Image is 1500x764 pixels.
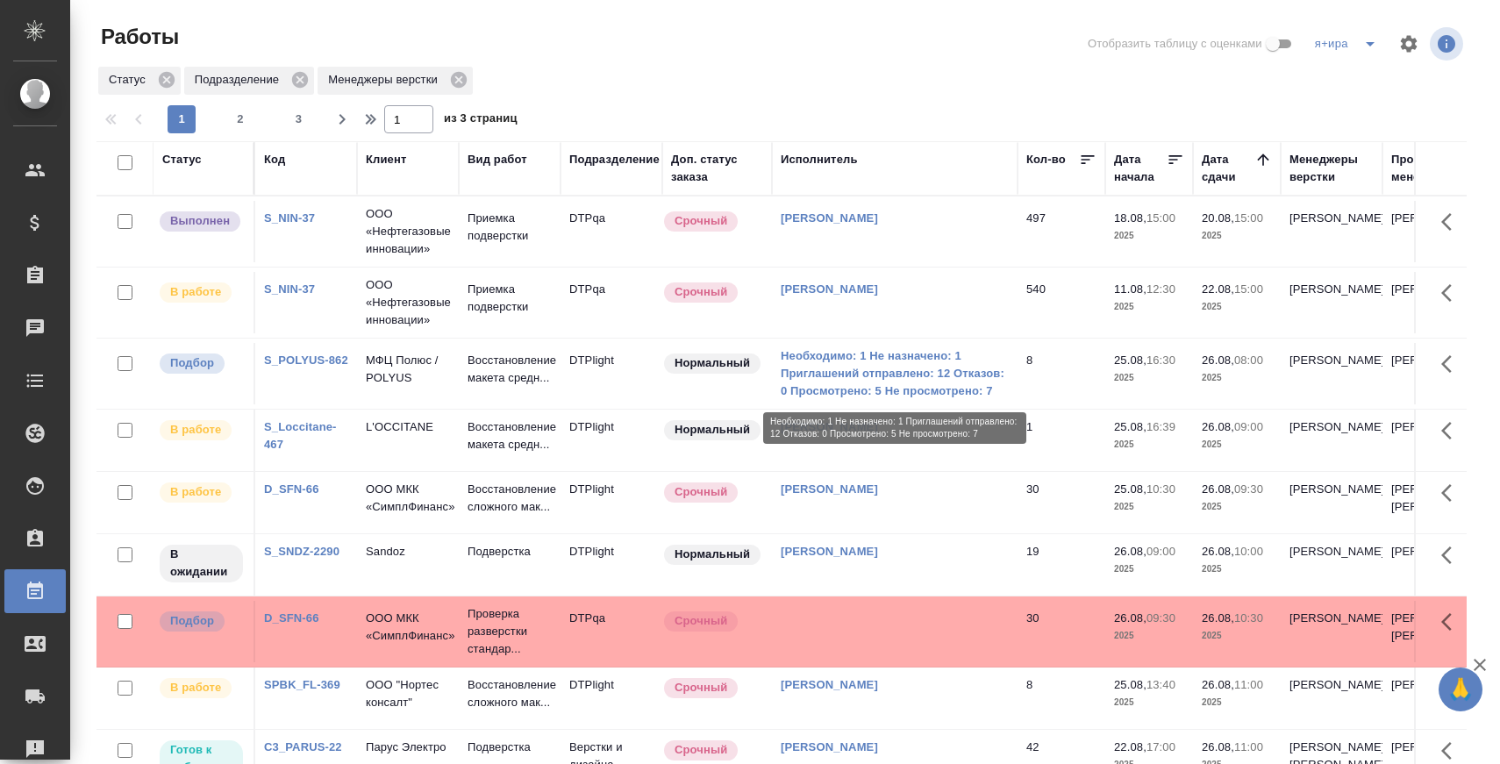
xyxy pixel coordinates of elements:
[675,483,727,501] p: Срочный
[158,481,245,504] div: Исполнитель выполняет работу
[1202,678,1234,691] p: 26.08,
[158,418,245,442] div: Исполнитель выполняет работу
[1088,35,1262,53] span: Отобразить таблицу с оценками
[1202,298,1272,316] p: 2025
[1439,668,1482,711] button: 🙏
[264,151,285,168] div: Код
[170,212,230,230] p: Выполнен
[1234,282,1263,296] p: 15:00
[1114,740,1146,753] p: 22.08,
[226,111,254,128] span: 2
[561,668,662,729] td: DTPlight
[1289,210,1374,227] p: [PERSON_NAME]
[1202,611,1234,625] p: 26.08,
[1114,369,1184,387] p: 2025
[1289,281,1374,298] p: [PERSON_NAME]
[1202,227,1272,245] p: 2025
[1289,543,1374,561] p: [PERSON_NAME]
[264,482,319,496] a: D_SFN-66
[1146,545,1175,558] p: 09:00
[158,210,245,233] div: Исполнитель завершил работу
[1430,27,1467,61] span: Посмотреть информацию
[1202,498,1272,516] p: 2025
[1382,201,1484,262] td: [PERSON_NAME]
[781,420,878,433] a: [PERSON_NAME]
[1018,343,1105,404] td: 8
[1114,282,1146,296] p: 11.08,
[1202,353,1234,367] p: 26.08,
[1018,601,1105,662] td: 30
[366,610,450,645] p: ООО МКК «СимплФинанс»
[1202,694,1272,711] p: 2025
[1289,481,1374,498] p: [PERSON_NAME]
[675,612,727,630] p: Срочный
[1114,627,1184,645] p: 2025
[1202,740,1234,753] p: 26.08,
[1018,534,1105,596] td: 19
[468,481,552,516] p: Восстановление сложного мак...
[1289,610,1374,627] p: [PERSON_NAME]
[158,676,245,700] div: Исполнитель выполняет работу
[781,545,878,558] a: [PERSON_NAME]
[1234,482,1263,496] p: 09:30
[781,740,878,753] a: [PERSON_NAME]
[781,678,878,691] a: [PERSON_NAME]
[1146,353,1175,367] p: 16:30
[1114,678,1146,691] p: 25.08,
[781,482,878,496] a: [PERSON_NAME]
[366,418,450,436] p: L'OCCITANE
[1431,272,1473,314] button: Здесь прячутся важные кнопки
[675,354,750,372] p: Нормальный
[366,352,450,387] p: МФЦ Полюс / POLYUS
[1146,211,1175,225] p: 15:00
[264,211,315,225] a: S_NIN-37
[1431,472,1473,514] button: Здесь прячутся важные кнопки
[1114,227,1184,245] p: 2025
[468,605,552,658] p: Проверка разверстки стандар...
[1289,151,1374,186] div: Менеджеры верстки
[561,201,662,262] td: DTPqa
[1202,627,1272,645] p: 2025
[170,354,214,372] p: Подбор
[264,740,342,753] a: C3_PARUS-22
[366,739,450,756] p: Парус Электро
[781,151,858,168] div: Исполнитель
[158,352,245,375] div: Можно подбирать исполнителей
[170,483,221,501] p: В работе
[170,679,221,696] p: В работе
[1114,436,1184,453] p: 2025
[569,151,660,168] div: Подразделение
[1114,298,1184,316] p: 2025
[781,347,1009,400] a: Необходимо: 1 Не назначено: 1 Приглашений отправлено: 12 Отказов: 0 Просмотрено: 5 Не просмотрено: 7
[1431,201,1473,243] button: Здесь прячутся важные кнопки
[1114,353,1146,367] p: 25.08,
[1146,611,1175,625] p: 09:30
[561,343,662,404] td: DTPlight
[366,151,406,168] div: Клиент
[1234,740,1263,753] p: 11:00
[366,205,450,258] p: ООО «Нефтегазовые инновации»
[1146,678,1175,691] p: 13:40
[1289,352,1374,369] p: [PERSON_NAME]
[264,678,340,691] a: SPBK_FL-369
[781,282,878,296] a: [PERSON_NAME]
[1382,343,1484,404] td: [PERSON_NAME]
[1289,676,1374,694] p: [PERSON_NAME]
[1391,151,1475,186] div: Проектные менеджеры
[170,546,232,581] p: В ожидании
[675,679,727,696] p: Срочный
[1202,545,1234,558] p: 26.08,
[468,676,552,711] p: Восстановление сложного мак...
[468,210,552,245] p: Приемка подверстки
[1202,211,1234,225] p: 20.08,
[158,543,245,584] div: Исполнитель назначен, приступать к работе пока рано
[1202,420,1234,433] p: 26.08,
[162,151,202,168] div: Статус
[1114,482,1146,496] p: 25.08,
[1202,369,1272,387] p: 2025
[1114,561,1184,578] p: 2025
[1388,23,1430,65] span: Настроить таблицу
[1234,611,1263,625] p: 10:30
[561,272,662,333] td: DTPqa
[1431,343,1473,385] button: Здесь прячутся важные кнопки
